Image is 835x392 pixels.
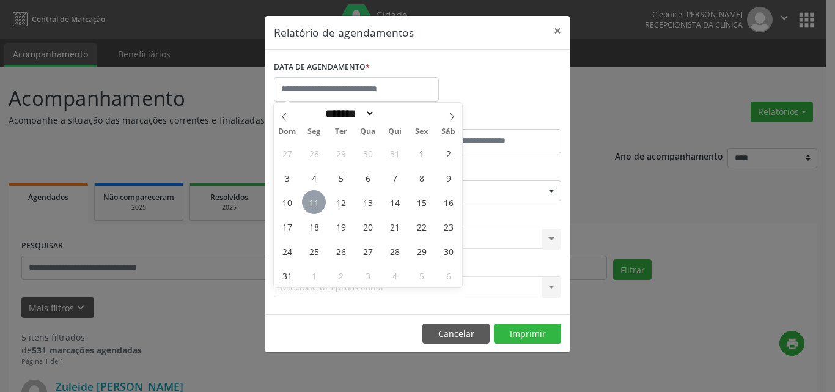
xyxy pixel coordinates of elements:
[408,128,435,136] span: Sex
[356,264,380,287] span: Setembro 3, 2025
[436,215,460,239] span: Agosto 23, 2025
[383,166,406,190] span: Agosto 7, 2025
[275,264,299,287] span: Agosto 31, 2025
[410,190,433,214] span: Agosto 15, 2025
[274,24,414,40] h5: Relatório de agendamentos
[356,190,380,214] span: Agosto 13, 2025
[410,239,433,263] span: Agosto 29, 2025
[328,128,355,136] span: Ter
[302,190,326,214] span: Agosto 11, 2025
[329,264,353,287] span: Setembro 2, 2025
[329,215,353,239] span: Agosto 19, 2025
[381,128,408,136] span: Qui
[383,264,406,287] span: Setembro 4, 2025
[275,141,299,165] span: Julho 27, 2025
[302,141,326,165] span: Julho 28, 2025
[274,58,370,77] label: DATA DE AGENDAMENTO
[436,190,460,214] span: Agosto 16, 2025
[321,107,375,120] select: Month
[383,215,406,239] span: Agosto 21, 2025
[375,107,415,120] input: Year
[356,166,380,190] span: Agosto 6, 2025
[545,16,570,46] button: Close
[302,239,326,263] span: Agosto 25, 2025
[302,215,326,239] span: Agosto 18, 2025
[329,190,353,214] span: Agosto 12, 2025
[383,190,406,214] span: Agosto 14, 2025
[383,141,406,165] span: Julho 31, 2025
[410,166,433,190] span: Agosto 8, 2025
[274,128,301,136] span: Dom
[383,239,406,263] span: Agosto 28, 2025
[410,215,433,239] span: Agosto 22, 2025
[494,324,561,344] button: Imprimir
[356,239,380,263] span: Agosto 27, 2025
[421,110,561,129] label: ATÉ
[410,264,433,287] span: Setembro 5, 2025
[410,141,433,165] span: Agosto 1, 2025
[356,141,380,165] span: Julho 30, 2025
[302,166,326,190] span: Agosto 4, 2025
[329,239,353,263] span: Agosto 26, 2025
[329,141,353,165] span: Julho 29, 2025
[275,239,299,263] span: Agosto 24, 2025
[301,128,328,136] span: Seg
[302,264,326,287] span: Setembro 1, 2025
[275,190,299,214] span: Agosto 10, 2025
[436,239,460,263] span: Agosto 30, 2025
[355,128,381,136] span: Qua
[435,128,462,136] span: Sáb
[436,141,460,165] span: Agosto 2, 2025
[329,166,353,190] span: Agosto 5, 2025
[422,324,490,344] button: Cancelar
[275,215,299,239] span: Agosto 17, 2025
[436,264,460,287] span: Setembro 6, 2025
[356,215,380,239] span: Agosto 20, 2025
[275,166,299,190] span: Agosto 3, 2025
[436,166,460,190] span: Agosto 9, 2025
